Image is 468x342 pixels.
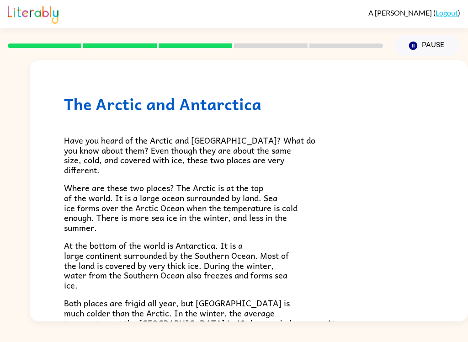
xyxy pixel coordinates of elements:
[368,8,460,17] div: ( )
[368,8,433,17] span: A [PERSON_NAME]
[64,95,434,113] h1: The Arctic and Antarctica
[436,8,458,17] a: Logout
[394,35,460,56] button: Pause
[64,181,298,234] span: Where are these two places? The Arctic is at the top of the world. It is a large ocean surrounded...
[64,239,289,291] span: At the bottom of the world is Antarctica. It is a large continent surrounded by the Southern Ocea...
[64,134,315,176] span: Have you heard of the Arctic and [GEOGRAPHIC_DATA]? What do you know about them? Even though they...
[8,4,58,24] img: Literably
